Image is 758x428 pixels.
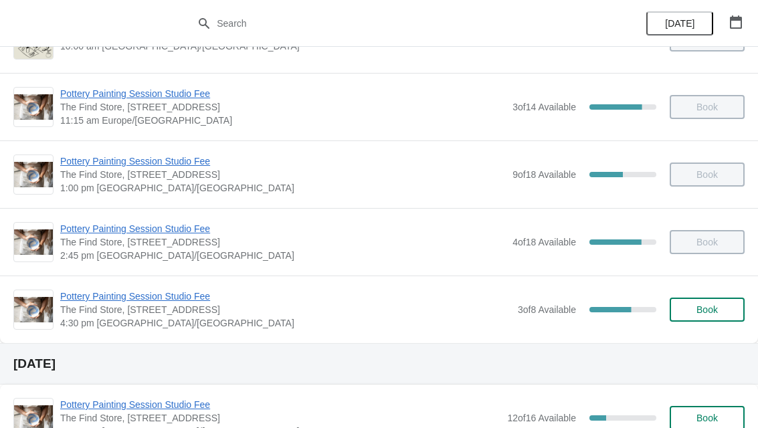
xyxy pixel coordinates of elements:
[507,413,576,423] span: 12 of 16 Available
[60,114,506,127] span: 11:15 am Europe/[GEOGRAPHIC_DATA]
[14,94,53,120] img: Pottery Painting Session Studio Fee | The Find Store, 133 Burnt Ash Road, London SE12 8RA, UK | 1...
[60,249,506,262] span: 2:45 pm [GEOGRAPHIC_DATA]/[GEOGRAPHIC_DATA]
[512,102,576,112] span: 3 of 14 Available
[670,298,745,322] button: Book
[60,100,506,114] span: The Find Store, [STREET_ADDRESS]
[60,181,506,195] span: 1:00 pm [GEOGRAPHIC_DATA]/[GEOGRAPHIC_DATA]
[512,237,576,247] span: 4 of 18 Available
[14,229,53,255] img: Pottery Painting Session Studio Fee | The Find Store, 133 Burnt Ash Road, London SE12 8RA, UK | 2...
[512,169,576,180] span: 9 of 18 Available
[665,18,694,29] span: [DATE]
[60,290,511,303] span: Pottery Painting Session Studio Fee
[60,87,506,100] span: Pottery Painting Session Studio Fee
[216,11,569,35] input: Search
[60,398,500,411] span: Pottery Painting Session Studio Fee
[60,222,506,235] span: Pottery Painting Session Studio Fee
[696,304,718,315] span: Book
[60,154,506,168] span: Pottery Painting Session Studio Fee
[518,304,576,315] span: 3 of 8 Available
[696,413,718,423] span: Book
[646,11,713,35] button: [DATE]
[14,162,53,188] img: Pottery Painting Session Studio Fee | The Find Store, 133 Burnt Ash Road, London SE12 8RA, UK | 1...
[60,316,511,330] span: 4:30 pm [GEOGRAPHIC_DATA]/[GEOGRAPHIC_DATA]
[60,303,511,316] span: The Find Store, [STREET_ADDRESS]
[14,297,53,323] img: Pottery Painting Session Studio Fee | The Find Store, 133 Burnt Ash Road, London SE12 8RA, UK | 4...
[60,168,506,181] span: The Find Store, [STREET_ADDRESS]
[60,411,500,425] span: The Find Store, [STREET_ADDRESS]
[60,235,506,249] span: The Find Store, [STREET_ADDRESS]
[13,357,745,370] h2: [DATE]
